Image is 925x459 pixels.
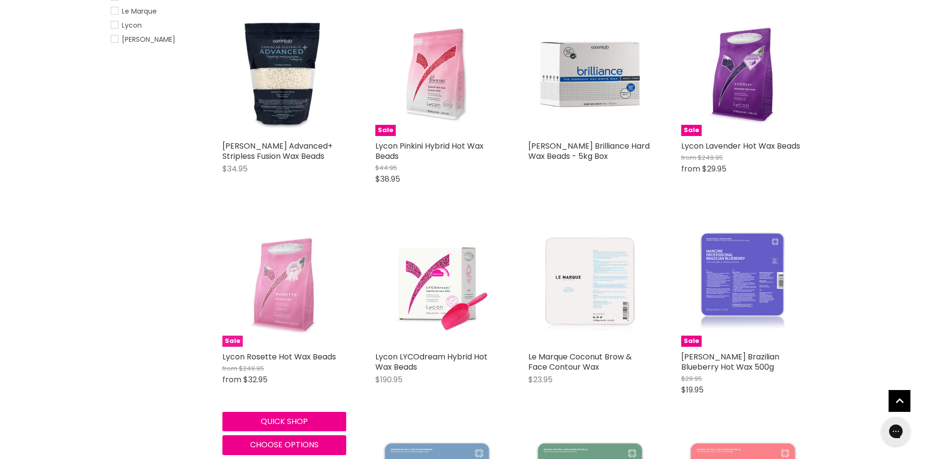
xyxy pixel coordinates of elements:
[375,173,400,185] span: $38.95
[250,439,319,450] span: Choose options
[681,12,805,136] a: Lycon Lavender Hot Wax BeadsSale
[222,435,346,455] button: Choose options
[681,351,779,373] a: [PERSON_NAME] Brazilian Blueberry Hot Wax 500g
[528,351,632,373] a: Le Marque Coconut Brow & Face Contour Wax
[876,413,915,449] iframe: Gorgias live chat messenger
[375,374,403,385] span: $190.95
[222,163,248,174] span: $34.95
[222,336,243,347] span: Sale
[111,6,201,17] a: Le Marque
[222,351,336,362] a: Lycon Rosette Hot Wax Beads
[222,364,237,373] span: from
[222,412,346,431] button: Quick shop
[681,12,805,136] img: Lycon Lavender Hot Wax Beads
[239,364,264,373] span: $249.95
[536,223,645,347] img: Le Marque Coconut Brow & Face Contour Wax
[698,153,723,162] span: $249.95
[528,12,652,136] img: Caron Brilliance Hard Wax Beads - 5kg Box
[375,351,488,373] a: Lycon LYCOdream Hybrid Hot Wax Beads
[681,153,696,162] span: from
[222,140,333,162] a: [PERSON_NAME] Advanced+ Stripless Fusion Wax Beads
[222,374,241,385] span: from
[111,34,201,45] a: Mancine
[222,223,346,347] a: Lycon Rosette Hot Wax BeadsSale
[243,374,268,385] span: $32.95
[681,336,702,347] span: Sale
[681,374,702,383] span: $29.95
[681,223,805,347] a: Mancine Brazilian Blueberry Hot Wax 500gSale
[375,125,396,136] span: Sale
[681,384,704,395] span: $19.95
[375,140,484,162] a: Lycon Pinkini Hybrid Hot Wax Beads
[122,6,157,16] span: Le Marque
[375,163,397,172] span: $44.95
[375,12,499,136] img: Lycon Pinkini Hybrid Hot Wax Beads
[702,163,726,174] span: $29.95
[697,223,788,347] img: Mancine Brazilian Blueberry Hot Wax 500g
[681,125,702,136] span: Sale
[681,163,700,174] span: from
[122,20,142,30] span: Lycon
[681,140,800,152] a: Lycon Lavender Hot Wax Beads
[111,20,201,31] a: Lycon
[528,223,652,347] a: Le Marque Coconut Brow & Face Contour Wax
[222,12,346,136] img: Caron Advanced+ Stripless Fusion Wax Beads
[375,223,499,347] img: Lycon LYCOdream Hybrid Hot Wax Beads
[222,223,346,347] img: Lycon Rosette Hot Wax Beads
[528,374,553,385] span: $23.95
[375,12,499,136] a: Lycon Pinkini Hybrid Hot Wax BeadsSale
[528,140,650,162] a: [PERSON_NAME] Brilliance Hard Wax Beads - 5kg Box
[122,34,175,44] span: [PERSON_NAME]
